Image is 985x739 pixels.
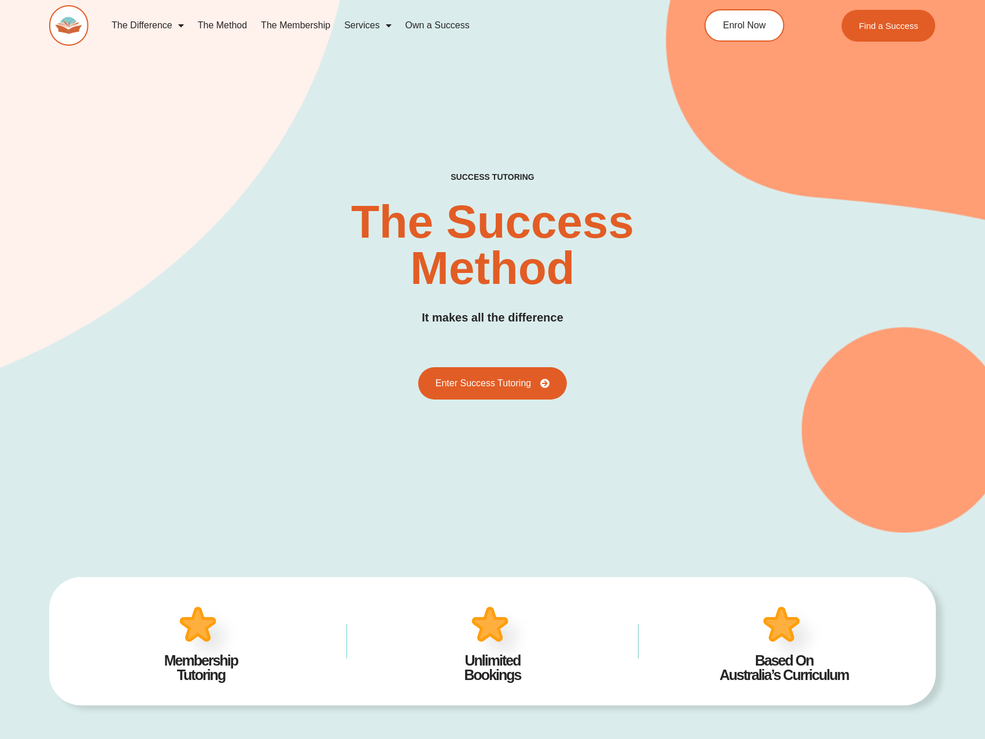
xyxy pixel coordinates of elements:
a: The Difference [105,12,191,39]
span: Enrol Now [723,21,766,30]
h4: SUCCESS TUTORING​ [361,172,624,182]
a: Services [337,12,398,39]
a: The Membership [254,12,337,39]
nav: Menu [105,12,654,39]
h3: It makes all the difference [422,309,563,327]
a: Own a Success [399,12,477,39]
h4: Unlimited Bookings [364,653,621,682]
h2: The Success Method [292,199,693,291]
span: Find a Success [859,21,918,30]
span: Enter Success Tutoring [436,379,531,388]
h4: Based On Australia’s Curriculum [656,653,912,682]
a: Enrol Now [704,9,784,42]
a: Enter Success Tutoring [418,367,567,400]
a: The Method [191,12,254,39]
h4: Membership Tutoring [73,653,329,682]
a: Find a Success [842,10,936,42]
